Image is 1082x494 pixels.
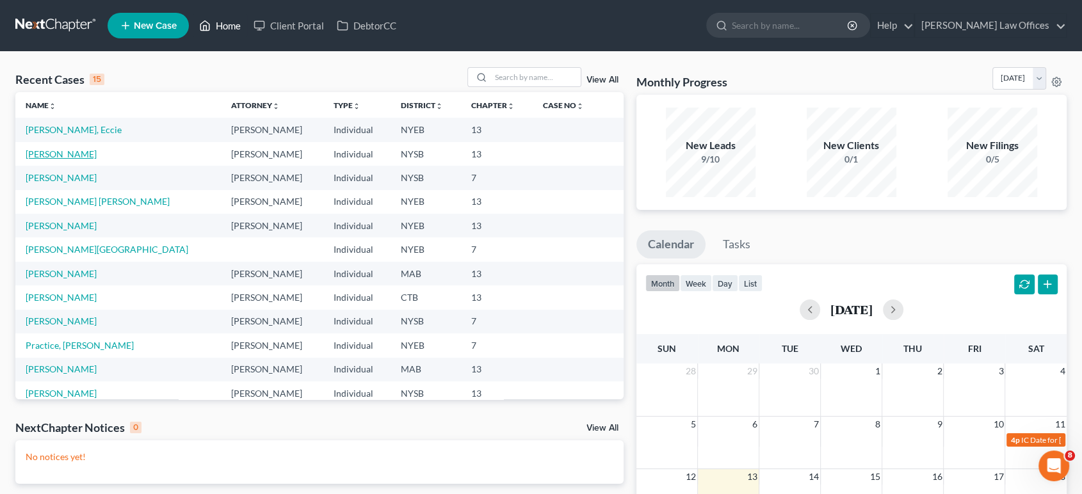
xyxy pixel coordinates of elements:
td: Individual [323,333,391,357]
a: View All [586,76,618,84]
td: [PERSON_NAME] [221,285,323,309]
a: [PERSON_NAME], Eccie [26,124,122,135]
span: Mon [717,343,739,354]
span: 13 [746,469,759,484]
td: Individual [323,285,391,309]
span: Sat [1028,343,1044,354]
span: 29 [746,363,759,379]
div: New Clients [807,138,896,153]
span: 3 [997,363,1005,379]
td: Individual [323,190,391,214]
a: [PERSON_NAME] [26,172,97,183]
a: DebtorCC [330,14,403,37]
td: 13 [461,285,533,309]
td: NYSB [391,310,461,333]
div: 15 [90,74,104,85]
td: NYEB [391,237,461,261]
td: Individual [323,214,391,237]
a: Districtunfold_more [401,100,443,110]
div: 0/1 [807,153,896,166]
td: 13 [461,214,533,237]
td: 7 [461,310,533,333]
span: 11 [1054,417,1067,432]
td: NYEB [391,190,461,214]
div: 0/5 [948,153,1037,166]
td: 13 [461,190,533,214]
span: 6 [751,417,759,432]
h3: Monthly Progress [636,74,727,90]
td: CTB [391,285,461,309]
td: 13 [461,381,533,405]
td: Individual [323,166,391,189]
h2: [DATE] [830,303,873,316]
a: [PERSON_NAME] [26,148,97,159]
a: Practice, [PERSON_NAME] [26,340,134,351]
a: [PERSON_NAME] [26,220,97,231]
td: [PERSON_NAME] [221,310,323,333]
td: Individual [323,237,391,261]
td: NYEB [391,214,461,237]
input: Search by name... [491,68,581,86]
input: Search by name... [732,13,849,37]
a: Typeunfold_more [334,100,360,110]
a: [PERSON_NAME] [26,268,97,279]
a: Help [871,14,914,37]
td: MAB [391,358,461,381]
td: NYSB [391,142,461,166]
td: [PERSON_NAME] [221,118,323,141]
span: Thu [903,343,922,354]
td: 13 [461,358,533,381]
td: [PERSON_NAME] [221,166,323,189]
button: week [680,275,712,292]
span: Wed [841,343,862,354]
td: 13 [461,118,533,141]
div: NextChapter Notices [15,420,141,435]
div: 0 [130,422,141,433]
span: 16 [930,469,943,484]
span: 28 [684,363,697,379]
td: 7 [461,333,533,357]
span: 8 [1065,450,1075,461]
td: MAB [391,262,461,285]
td: [PERSON_NAME] [221,142,323,166]
span: 4 [1059,363,1067,379]
span: Fri [967,343,981,354]
td: [PERSON_NAME] [221,358,323,381]
span: 10 [992,417,1005,432]
button: list [738,275,763,292]
span: 12 [684,469,697,484]
a: Attorneyunfold_more [231,100,280,110]
p: No notices yet! [26,450,613,463]
span: 7 [812,417,820,432]
a: Chapterunfold_more [471,100,515,110]
span: 2 [935,363,943,379]
span: 5 [690,417,697,432]
div: Recent Cases [15,72,104,87]
i: unfold_more [576,102,584,110]
a: Home [193,14,247,37]
span: Sun [658,343,676,354]
span: New Case [134,21,177,31]
td: 13 [461,262,533,285]
span: 1 [874,363,882,379]
span: 9 [935,417,943,432]
td: Individual [323,381,391,405]
div: New Leads [666,138,755,153]
a: View All [586,424,618,433]
td: 13 [461,142,533,166]
span: 17 [992,469,1005,484]
a: [PERSON_NAME] [PERSON_NAME] [26,196,170,207]
td: Individual [323,358,391,381]
a: [PERSON_NAME] Law Offices [915,14,1066,37]
td: Individual [323,142,391,166]
span: 4p [1010,435,1019,445]
button: day [712,275,738,292]
i: unfold_more [507,102,515,110]
span: 30 [807,363,820,379]
span: 15 [869,469,882,484]
div: New Filings [948,138,1037,153]
span: Tue [782,343,798,354]
a: [PERSON_NAME][GEOGRAPHIC_DATA] [26,244,188,255]
td: NYEB [391,118,461,141]
td: 7 [461,237,533,261]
